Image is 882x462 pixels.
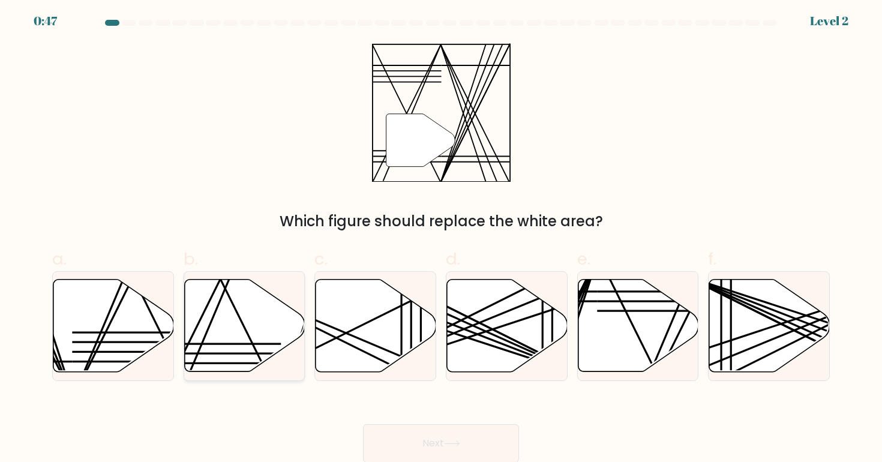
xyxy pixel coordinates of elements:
span: a. [52,247,67,271]
g: " [386,114,455,167]
span: c. [314,247,328,271]
div: Which figure should replace the white area? [59,211,823,232]
div: 0:47 [34,12,57,30]
span: d. [446,247,460,271]
span: f. [708,247,716,271]
span: e. [577,247,590,271]
div: Level 2 [810,12,848,30]
span: b. [184,247,198,271]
